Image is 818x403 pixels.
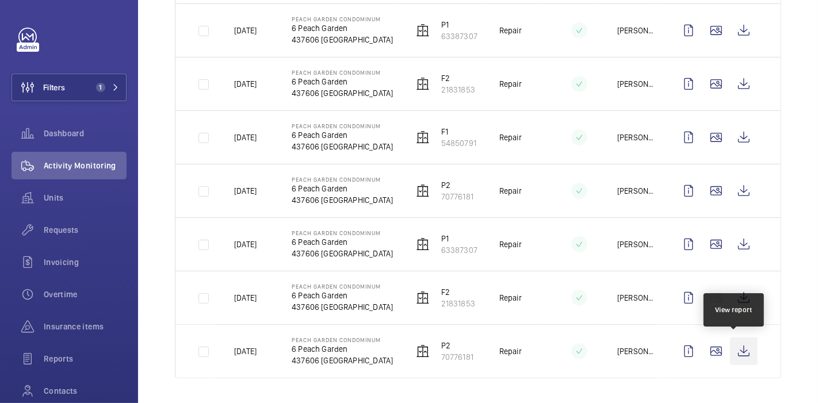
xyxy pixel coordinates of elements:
span: Reports [44,353,127,364]
span: Activity Monitoring [44,160,127,171]
p: 437606 [GEOGRAPHIC_DATA] [292,355,393,366]
p: [PERSON_NAME] [617,25,656,36]
p: [DATE] [234,292,257,304]
p: [PERSON_NAME] [617,239,656,250]
p: 6 Peach Garden [292,129,393,141]
span: Insurance items [44,321,127,332]
img: elevator.svg [416,24,430,37]
p: P2 [441,340,473,351]
p: 437606 [GEOGRAPHIC_DATA] [292,194,393,206]
p: 63387307 [441,244,477,256]
span: 1 [96,83,105,92]
span: Overtime [44,289,127,300]
img: elevator.svg [416,131,430,144]
p: [DATE] [234,25,257,36]
p: 437606 [GEOGRAPHIC_DATA] [292,34,393,45]
p: [DATE] [234,185,257,197]
p: 54850791 [441,137,476,149]
p: Repair [499,25,522,36]
div: View report [715,305,752,315]
p: [PERSON_NAME] [617,185,656,197]
p: Peach Garden Condominum [292,69,393,76]
p: 70776181 [441,191,473,202]
p: P1 [441,19,477,30]
p: 70776181 [441,351,473,363]
p: [DATE] [234,132,257,143]
p: 6 Peach Garden [292,290,393,301]
img: elevator.svg [416,344,430,358]
p: P1 [441,233,477,244]
p: Repair [499,78,522,90]
span: Filters [43,82,65,93]
button: Filters1 [12,74,127,101]
p: P2 [441,179,473,191]
p: 6 Peach Garden [292,236,393,248]
p: 6 Peach Garden [292,22,393,34]
p: Peach Garden Condominum [292,176,393,183]
p: Peach Garden Condominum [292,283,393,290]
span: Dashboard [44,128,127,139]
p: Peach Garden Condominum [292,229,393,236]
p: 437606 [GEOGRAPHIC_DATA] [292,248,393,259]
p: Peach Garden Condominum [292,336,393,343]
p: Repair [499,346,522,357]
p: F1 [441,126,476,137]
span: Contacts [44,385,127,397]
p: [PERSON_NAME] [617,78,656,90]
p: [DATE] [234,239,257,250]
p: 6 Peach Garden [292,343,393,355]
p: 6 Peach Garden [292,183,393,194]
img: elevator.svg [416,237,430,251]
p: [PERSON_NAME] [617,346,656,357]
span: Invoicing [44,256,127,268]
img: elevator.svg [416,184,430,198]
p: 63387307 [441,30,477,42]
p: 437606 [GEOGRAPHIC_DATA] [292,141,393,152]
img: elevator.svg [416,291,430,305]
p: 21831853 [441,84,475,95]
p: Peach Garden Condominum [292,16,393,22]
p: [PERSON_NAME] [617,132,656,143]
span: Units [44,192,127,204]
p: F2 [441,286,475,298]
p: F2 [441,72,475,84]
p: 437606 [GEOGRAPHIC_DATA] [292,87,393,99]
p: 437606 [GEOGRAPHIC_DATA] [292,301,393,313]
p: 6 Peach Garden [292,76,393,87]
p: Repair [499,132,522,143]
p: [DATE] [234,346,257,357]
p: 21831853 [441,298,475,309]
p: [DATE] [234,78,257,90]
p: Repair [499,292,522,304]
img: elevator.svg [416,77,430,91]
span: Requests [44,224,127,236]
p: Peach Garden Condominum [292,122,393,129]
p: Repair [499,185,522,197]
p: [PERSON_NAME] [617,292,656,304]
p: Repair [499,239,522,250]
